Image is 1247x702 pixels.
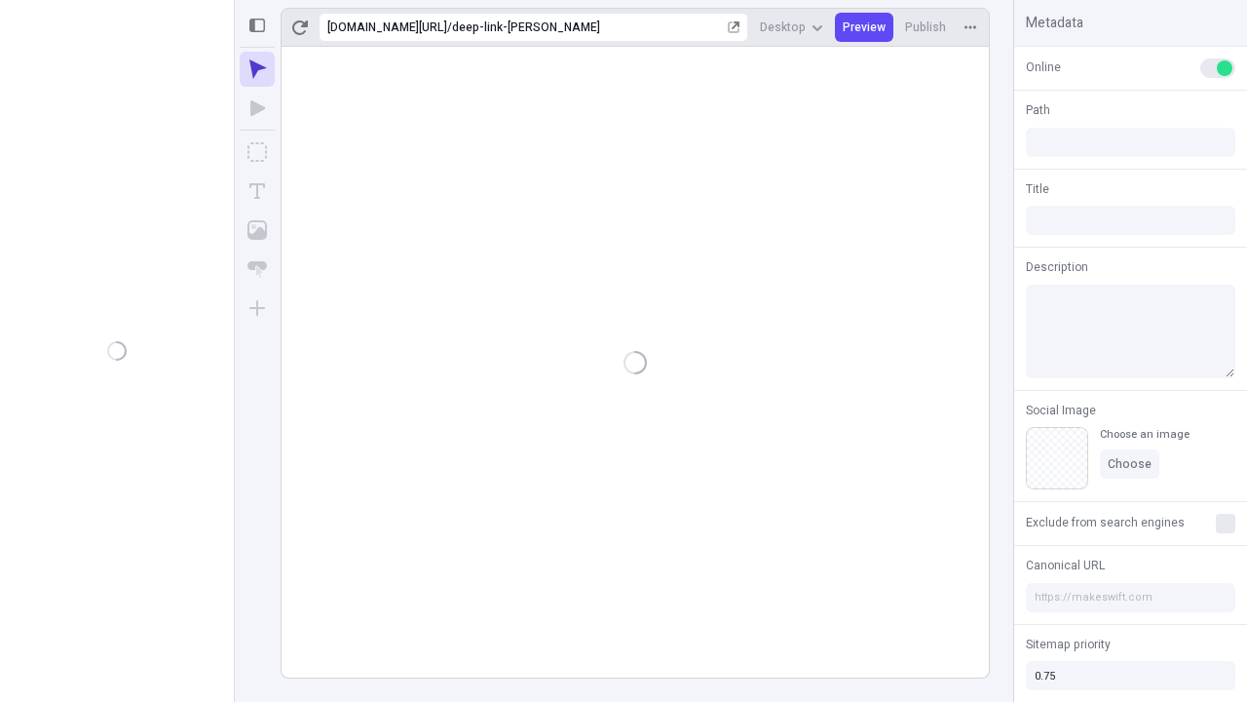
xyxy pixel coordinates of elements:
[327,19,447,35] div: [URL][DOMAIN_NAME]
[1026,258,1088,276] span: Description
[1100,449,1159,479] button: Choose
[843,19,886,35] span: Preview
[1026,101,1050,119] span: Path
[1026,636,1111,653] span: Sitemap priority
[1026,514,1185,531] span: Exclude from search engines
[1026,583,1235,612] input: https://makeswift.com
[1026,557,1105,574] span: Canonical URL
[1100,427,1190,442] div: Choose an image
[1026,180,1049,198] span: Title
[240,252,275,287] button: Button
[452,19,724,35] div: deep-link-[PERSON_NAME]
[240,135,275,170] button: Box
[1108,456,1152,472] span: Choose
[240,213,275,248] button: Image
[240,174,275,209] button: Text
[1026,402,1096,419] span: Social Image
[760,19,806,35] span: Desktop
[897,13,954,42] button: Publish
[752,13,831,42] button: Desktop
[1026,58,1061,76] span: Online
[905,19,946,35] span: Publish
[835,13,893,42] button: Preview
[447,19,452,35] div: /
